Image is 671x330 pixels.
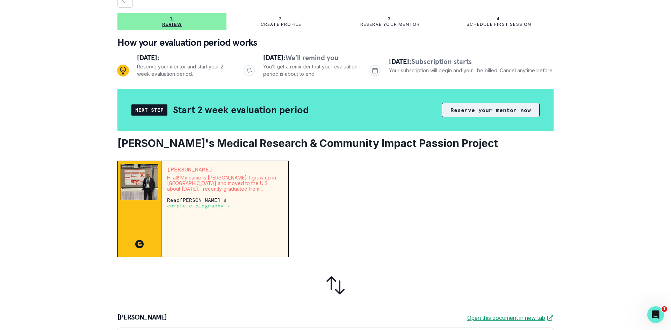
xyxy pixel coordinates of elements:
p: 3. [388,16,392,22]
p: Review [162,22,182,27]
p: Schedule first session [467,22,531,27]
div: Next Step [131,104,167,116]
h2: Start 2 week evaluation period [173,104,309,116]
h2: [PERSON_NAME]'s Medical Research & Community Impact Passion Project [117,137,554,149]
img: CC image [135,240,144,248]
p: How your evaluation period works [117,36,554,50]
p: [PERSON_NAME] [167,167,283,172]
img: Mentor Image [121,164,158,200]
p: 4. [497,16,501,22]
iframe: Intercom live chat [647,306,664,323]
p: You’ll get a reminder that your evaluation period is about to end. [263,63,359,78]
div: Progress [117,52,554,89]
span: [DATE]: [389,57,411,66]
span: We’ll remind you [286,53,339,62]
p: Reserve your mentor [360,22,420,27]
button: Reserve your mentor now [442,103,540,117]
p: [PERSON_NAME] [117,314,167,322]
span: [DATE]: [263,53,286,62]
p: Hi all! My name is [PERSON_NAME]. I grew up in [GEOGRAPHIC_DATA] and moved to the U.S. about [DAT... [167,175,283,192]
a: complete biography → [167,203,230,208]
p: Your subscription will begin and you’ll be billed. Cancel anytime before. [389,67,554,74]
span: [DATE]: [137,53,159,62]
p: Reserve your mentor and start your 2 week evaluation period. [137,63,232,78]
a: Open this document in new tab [467,314,554,322]
span: Subscription starts [411,57,472,66]
span: 1 [662,306,667,312]
p: 1. [170,16,174,22]
p: Read [PERSON_NAME] 's [167,197,283,208]
p: Create profile [261,22,302,27]
p: 2. [279,16,283,22]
